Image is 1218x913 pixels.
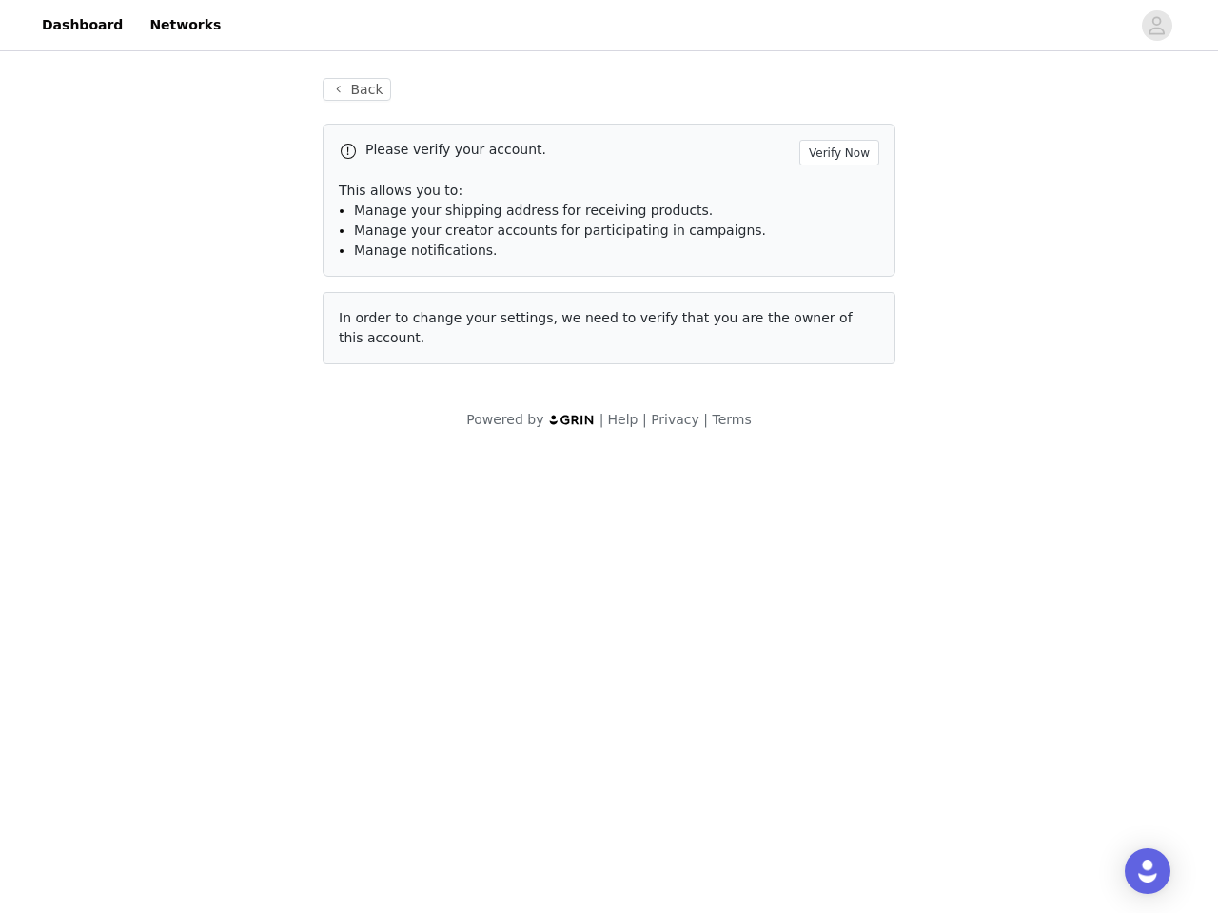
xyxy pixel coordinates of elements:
button: Back [323,78,391,101]
a: Help [608,412,638,427]
img: logo [548,414,596,426]
div: avatar [1148,10,1166,41]
a: Networks [138,4,232,47]
span: | [599,412,604,427]
a: Privacy [651,412,699,427]
button: Verify Now [799,140,879,165]
div: Open Intercom Messenger [1125,848,1170,894]
span: Manage notifications. [354,243,498,258]
a: Terms [712,412,751,427]
span: Manage your shipping address for receiving products. [354,203,713,218]
span: | [642,412,647,427]
span: | [703,412,708,427]
span: Manage your creator accounts for participating in campaigns. [354,223,766,238]
a: Dashboard [30,4,134,47]
p: Please verify your account. [365,140,792,160]
span: Powered by [466,412,543,427]
span: In order to change your settings, we need to verify that you are the owner of this account. [339,310,853,345]
p: This allows you to: [339,181,879,201]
